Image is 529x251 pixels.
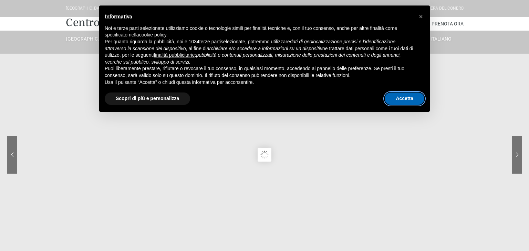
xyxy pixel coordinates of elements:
[66,36,110,42] a: [GEOGRAPHIC_DATA]
[105,92,190,105] button: Scopri di più e personalizza
[105,39,395,51] em: dati di geolocalizzazione precisi e l’identificazione attraverso la scansione del dispositivo
[66,5,105,12] div: [GEOGRAPHIC_DATA]
[105,39,413,65] p: Per quanto riguarda la pubblicità, noi e 1034 selezionate, potremmo utilizzare , al fine di e tra...
[105,52,401,65] em: pubblicità e contenuti personalizzati, misurazione delle prestazioni dei contenuti e degli annunc...
[432,17,464,31] a: Prenota Ora
[423,5,464,12] div: Riviera Del Conero
[419,13,423,20] span: ×
[105,79,413,86] p: Usa il pulsante “Accetta” o chiudi questa informativa per acconsentire.
[415,11,426,22] button: Chiudi questa informativa
[199,39,221,45] button: terze parti
[66,16,199,30] a: Centro Vacanze De Angelis
[154,52,195,59] button: finalità pubblicitarie
[105,14,413,20] h2: Informativa
[139,32,166,37] a: cookie policy
[207,46,325,51] em: archiviare e/o accedere a informazioni su un dispositivo
[419,36,463,42] a: Italiano
[105,25,413,39] p: Noi e terze parti selezionate utilizziamo cookie o tecnologie simili per finalità tecniche e, con...
[385,92,424,105] button: Accetta
[431,36,452,42] span: Italiano
[105,65,413,79] p: Puoi liberamente prestare, rifiutare o revocare il tuo consenso, in qualsiasi momento, accedendo ...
